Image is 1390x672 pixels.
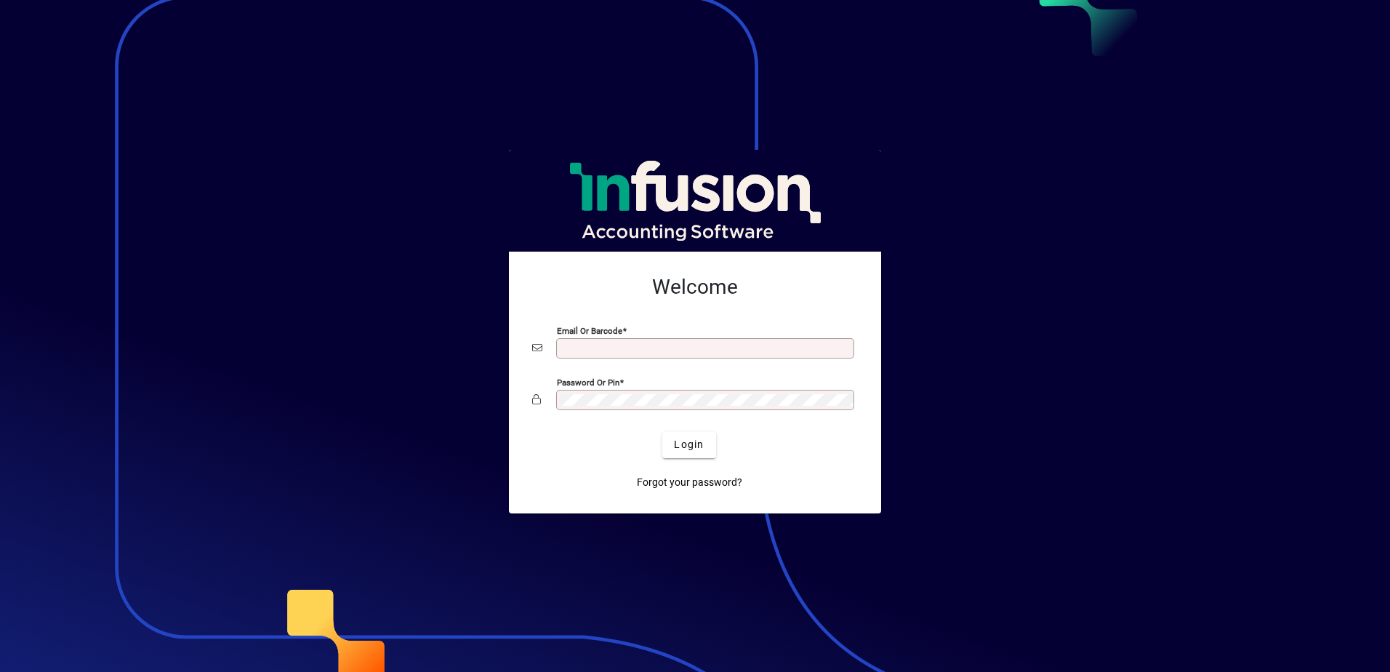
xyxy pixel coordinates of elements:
[532,275,858,300] h2: Welcome
[674,437,704,452] span: Login
[637,475,742,490] span: Forgot your password?
[631,470,748,496] a: Forgot your password?
[557,325,622,335] mat-label: Email or Barcode
[557,377,619,387] mat-label: Password or Pin
[662,432,715,458] button: Login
